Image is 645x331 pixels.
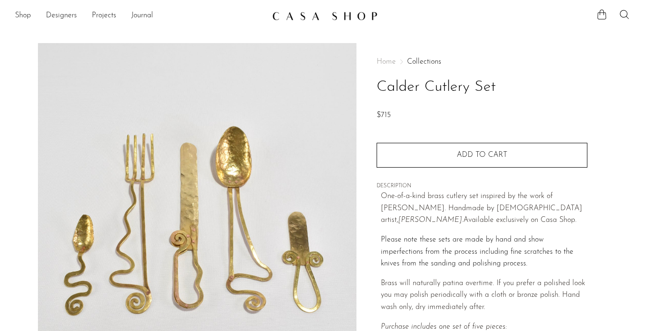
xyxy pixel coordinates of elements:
span: DESCRIPTION [377,182,587,191]
span: Please note these sets are made by hand and show imperfections from the process including fine sc... [381,236,573,267]
nav: Desktop navigation [15,8,265,24]
nav: Breadcrumbs [377,58,587,66]
h1: Calder Cutlery Set [377,75,587,99]
span: Add to cart [457,151,507,159]
a: Designers [46,10,77,22]
ul: NEW HEADER MENU [15,8,265,24]
span: Home [377,58,396,66]
p: One-of-a-kind brass cutlery set inspired by the work of [PERSON_NAME]. Handmade by [DEMOGRAPHIC_D... [381,191,587,227]
em: [PERSON_NAME]. [398,216,463,224]
button: Add to cart [377,143,587,167]
a: Collections [407,58,441,66]
span: $715 [377,111,391,119]
p: Brass will naturally patina overtime. If you prefer a polished look you may polish periodically w... [381,278,587,314]
a: Journal [131,10,153,22]
a: Projects [92,10,116,22]
a: Shop [15,10,31,22]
